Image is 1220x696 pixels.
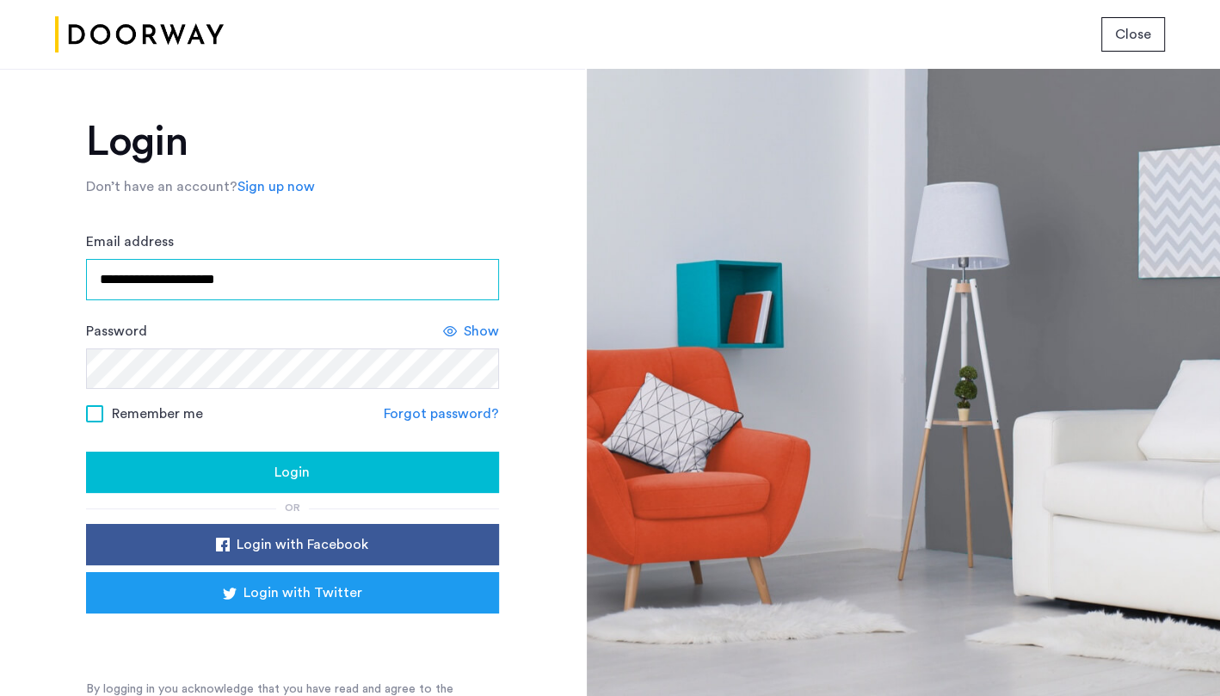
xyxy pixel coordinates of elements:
[1101,17,1165,52] button: button
[274,462,310,483] span: Login
[86,524,499,565] button: button
[464,321,499,342] span: Show
[243,582,362,603] span: Login with Twitter
[112,619,473,656] iframe: Sign in with Google Button
[285,502,300,513] span: or
[1115,24,1151,45] span: Close
[86,321,147,342] label: Password
[86,572,499,613] button: button
[86,231,174,252] label: Email address
[86,121,499,163] h1: Login
[86,180,237,194] span: Don’t have an account?
[237,176,315,197] a: Sign up now
[55,3,224,67] img: logo
[237,534,368,555] span: Login with Facebook
[384,403,499,424] a: Forgot password?
[112,403,203,424] span: Remember me
[86,452,499,493] button: button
